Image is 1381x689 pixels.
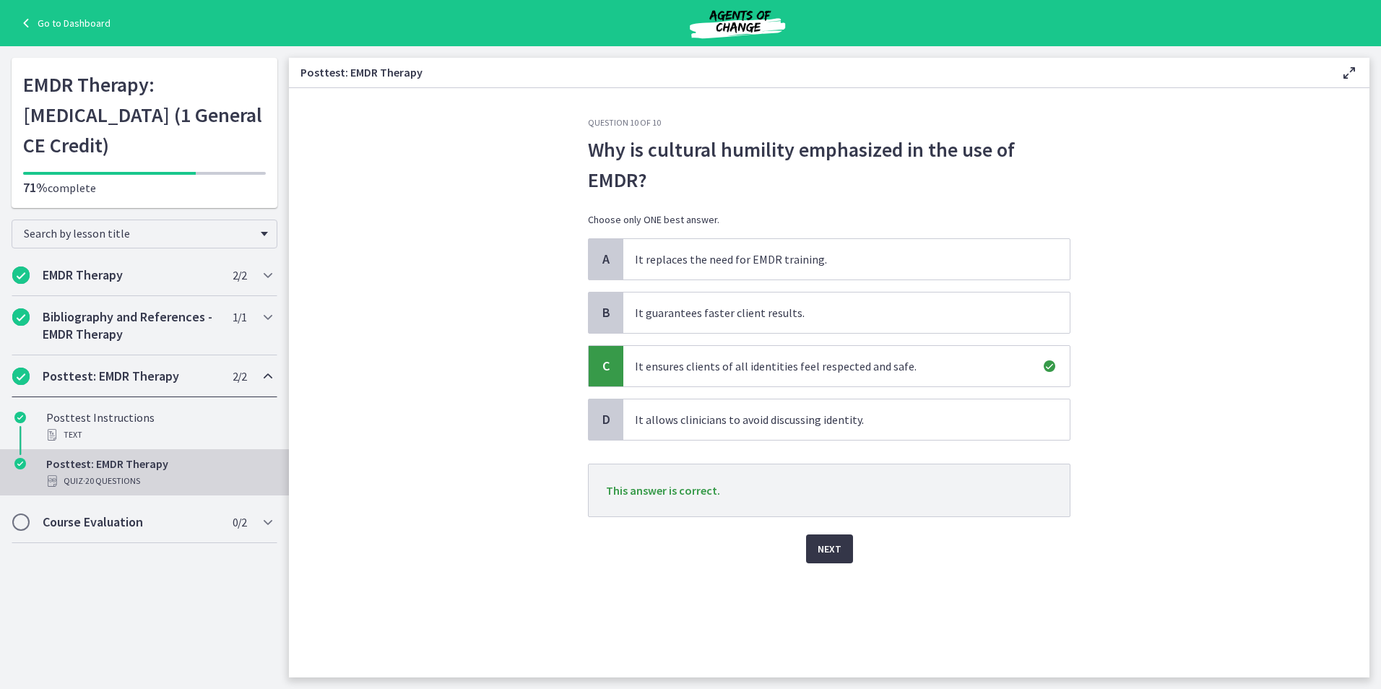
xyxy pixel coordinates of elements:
[46,409,272,443] div: Posttest Instructions
[12,368,30,385] i: Completed
[23,179,266,196] p: complete
[46,455,272,490] div: Posttest: EMDR Therapy
[43,308,219,343] h2: Bibliography and References - EMDR Therapy
[24,226,254,240] span: Search by lesson title
[233,308,246,326] span: 1 / 1
[43,513,219,531] h2: Course Evaluation
[46,472,272,490] div: Quiz
[17,14,111,32] a: Go to Dashboard
[233,368,246,385] span: 2 / 2
[14,412,26,423] i: Completed
[43,266,219,284] h2: EMDR Therapy
[597,251,615,268] span: A
[818,540,841,558] span: Next
[606,483,720,498] span: This answer is correct.
[46,426,272,443] div: Text
[43,368,219,385] h2: Posttest: EMDR Therapy
[623,292,1070,333] span: It guarantees faster client results.
[597,411,615,428] span: D
[651,6,824,40] img: Agents of Change Social Work Test Prep
[12,266,30,284] i: Completed
[597,304,615,321] span: B
[588,134,1070,195] span: Why is cultural humility emphasized in the use of EMDR?
[806,534,853,563] button: Next
[623,346,1070,386] span: It ensures clients of all identities feel respected and safe.
[233,266,246,284] span: 2 / 2
[23,69,266,160] h1: EMDR Therapy: [MEDICAL_DATA] (1 General CE Credit)
[623,399,1070,440] span: It allows clinicians to avoid discussing identity.
[597,357,615,375] span: C
[12,220,277,248] div: Search by lesson title
[588,212,1070,227] p: Choose only ONE best answer.
[12,308,30,326] i: Completed
[588,117,1070,129] h3: Question 10 of 10
[23,179,48,196] span: 71%
[83,472,140,490] span: · 20 Questions
[623,239,1070,279] span: It replaces the need for EMDR training.
[233,513,246,531] span: 0 / 2
[14,458,26,469] i: Completed
[300,64,1317,81] h3: Posttest: EMDR Therapy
